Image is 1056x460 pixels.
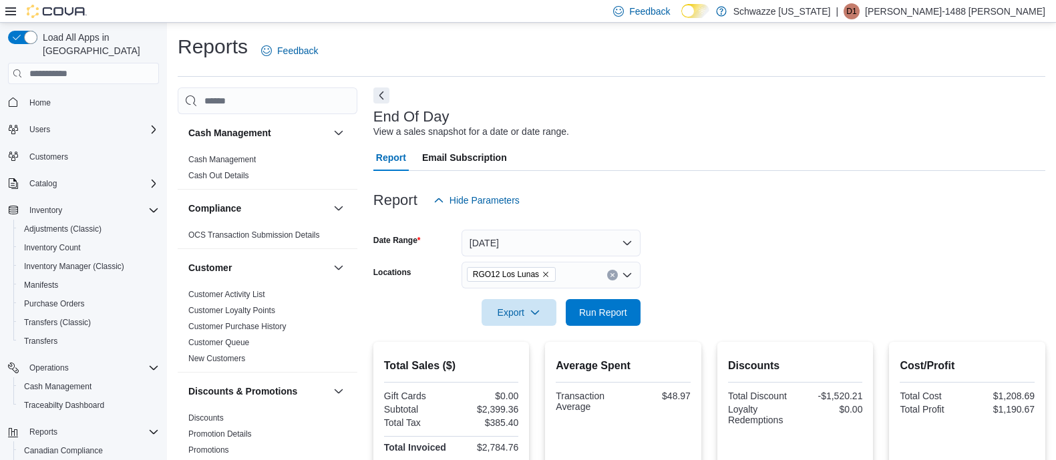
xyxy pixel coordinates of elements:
[24,95,56,111] a: Home
[454,442,519,453] div: $2,784.76
[24,360,159,376] span: Operations
[556,391,621,412] div: Transaction Average
[422,144,507,171] span: Email Subscription
[19,277,159,293] span: Manifests
[566,299,641,326] button: Run Report
[450,194,520,207] span: Hide Parameters
[24,360,74,376] button: Operations
[3,359,164,377] button: Operations
[188,230,320,240] span: OCS Transaction Submission Details
[331,260,347,276] button: Customer
[24,149,73,165] a: Customers
[24,122,159,138] span: Users
[24,424,159,440] span: Reports
[681,4,709,18] input: Dark Mode
[373,125,569,139] div: View a sales snapshot for a date or date range.
[37,31,159,57] span: Load All Apps in [GEOGRAPHIC_DATA]
[24,148,159,165] span: Customers
[19,333,63,349] a: Transfers
[24,224,102,234] span: Adjustments (Classic)
[188,289,265,300] span: Customer Activity List
[188,385,297,398] h3: Discounts & Promotions
[178,227,357,248] div: Compliance
[19,221,107,237] a: Adjustments (Classic)
[579,306,627,319] span: Run Report
[798,404,863,415] div: $0.00
[19,221,159,237] span: Adjustments (Classic)
[373,87,389,103] button: Next
[13,313,164,332] button: Transfers (Classic)
[13,294,164,313] button: Purchase Orders
[24,381,92,392] span: Cash Management
[19,240,159,256] span: Inventory Count
[178,33,248,60] h1: Reports
[13,220,164,238] button: Adjustments (Classic)
[19,443,159,459] span: Canadian Compliance
[900,391,964,401] div: Total Cost
[29,152,68,162] span: Customers
[19,314,96,330] a: Transfers (Classic)
[188,413,224,423] a: Discounts
[188,429,252,439] span: Promotion Details
[24,122,55,138] button: Users
[19,397,159,413] span: Traceabilty Dashboard
[24,445,103,456] span: Canadian Compliance
[29,124,50,135] span: Users
[482,299,556,326] button: Export
[428,187,525,214] button: Hide Parameters
[13,332,164,351] button: Transfers
[188,306,275,315] a: Customer Loyalty Points
[13,276,164,294] button: Manifests
[188,290,265,299] a: Customer Activity List
[626,391,691,401] div: $48.97
[24,424,63,440] button: Reports
[798,391,863,401] div: -$1,520.21
[24,202,67,218] button: Inventory
[846,3,856,19] span: D1
[542,270,550,278] button: Remove RGO12 Los Lunas from selection in this group
[178,286,357,372] div: Customer
[29,97,51,108] span: Home
[836,3,838,19] p: |
[462,230,641,256] button: [DATE]
[188,305,275,316] span: Customer Loyalty Points
[490,299,548,326] span: Export
[188,154,256,165] span: Cash Management
[19,258,159,274] span: Inventory Manager (Classic)
[19,314,159,330] span: Transfers (Classic)
[188,321,287,332] span: Customer Purchase History
[29,427,57,437] span: Reports
[384,442,446,453] strong: Total Invoiced
[373,235,421,246] label: Date Range
[24,242,81,253] span: Inventory Count
[607,270,618,280] button: Clear input
[188,445,229,455] a: Promotions
[728,404,793,425] div: Loyalty Redemptions
[188,202,241,215] h3: Compliance
[178,152,357,189] div: Cash Management
[19,379,97,395] a: Cash Management
[865,3,1045,19] p: [PERSON_NAME]-1488 [PERSON_NAME]
[19,296,159,312] span: Purchase Orders
[3,201,164,220] button: Inventory
[188,261,232,274] h3: Customer
[900,404,964,415] div: Total Profit
[188,126,328,140] button: Cash Management
[29,178,57,189] span: Catalog
[277,44,318,57] span: Feedback
[331,125,347,141] button: Cash Management
[13,396,164,415] button: Traceabilty Dashboard
[188,170,249,181] span: Cash Out Details
[373,267,411,278] label: Locations
[256,37,323,64] a: Feedback
[24,298,85,309] span: Purchase Orders
[556,358,691,374] h2: Average Spent
[622,270,633,280] button: Open list of options
[24,202,159,218] span: Inventory
[188,155,256,164] a: Cash Management
[13,441,164,460] button: Canadian Compliance
[24,317,91,328] span: Transfers (Classic)
[24,176,159,192] span: Catalog
[19,379,159,395] span: Cash Management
